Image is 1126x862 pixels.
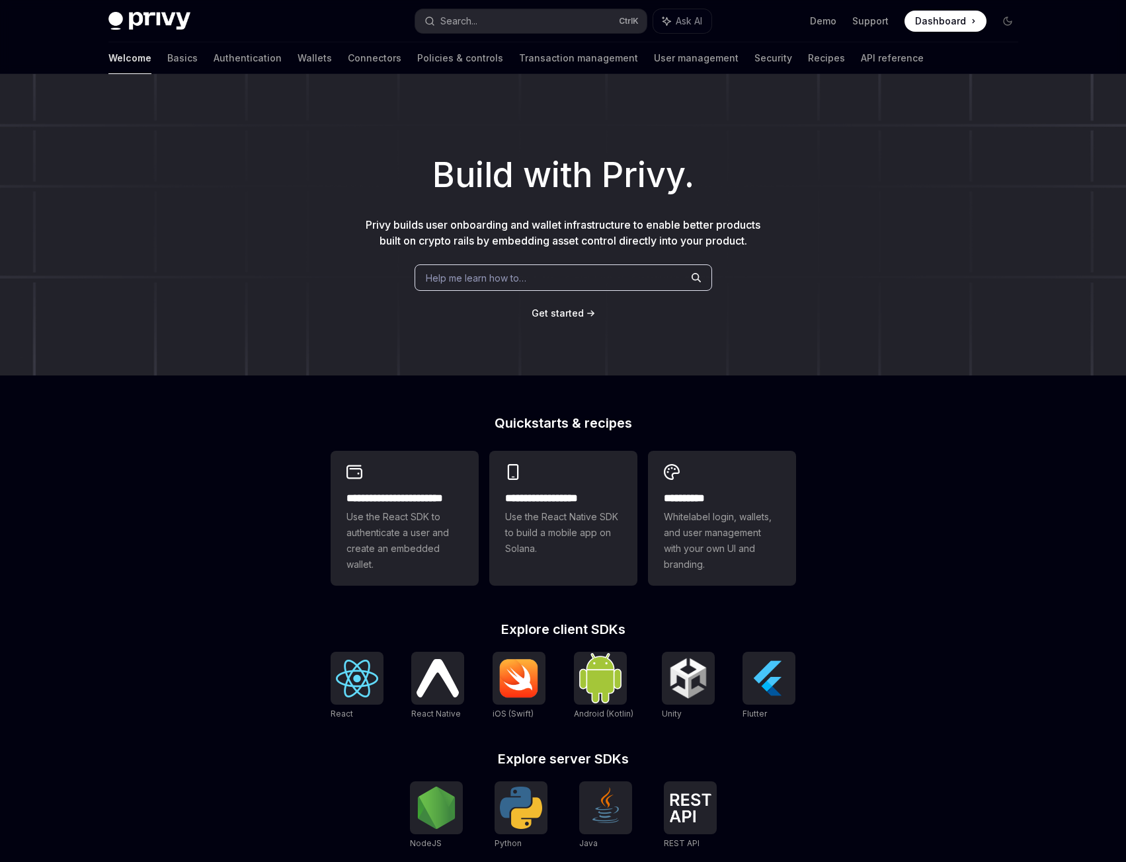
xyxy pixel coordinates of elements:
[415,9,647,33] button: Search...CtrlK
[410,838,442,848] span: NodeJS
[440,13,477,29] div: Search...
[108,42,151,74] a: Welcome
[410,781,463,850] a: NodeJSNodeJS
[331,623,796,636] h2: Explore client SDKs
[662,652,715,721] a: UnityUnity
[579,838,598,848] span: Java
[648,451,796,586] a: **** *****Whitelabel login, wallets, and user management with your own UI and branding.
[905,11,986,32] a: Dashboard
[584,787,627,829] img: Java
[167,42,198,74] a: Basics
[498,658,540,698] img: iOS (Swift)
[664,509,780,572] span: Whitelabel login, wallets, and user management with your own UI and branding.
[346,509,463,572] span: Use the React SDK to authenticate a user and create an embedded wallet.
[810,15,836,28] a: Demo
[495,781,547,850] a: PythonPython
[915,15,966,28] span: Dashboard
[997,11,1018,32] button: Toggle dark mode
[415,787,458,829] img: NodeJS
[861,42,924,74] a: API reference
[619,16,639,26] span: Ctrl K
[743,652,795,721] a: FlutterFlutter
[574,709,633,719] span: Android (Kotlin)
[417,659,459,697] img: React Native
[852,15,889,28] a: Support
[579,781,632,850] a: JavaJava
[214,42,282,74] a: Authentication
[331,709,353,719] span: React
[489,451,637,586] a: **** **** **** ***Use the React Native SDK to build a mobile app on Solana.
[411,652,464,721] a: React NativeReact Native
[411,709,461,719] span: React Native
[426,271,526,285] span: Help me learn how to…
[331,416,796,430] h2: Quickstarts & recipes
[493,709,534,719] span: iOS (Swift)
[664,838,700,848] span: REST API
[500,787,542,829] img: Python
[495,838,522,848] span: Python
[519,42,638,74] a: Transaction management
[331,752,796,765] h2: Explore server SDKs
[108,12,190,30] img: dark logo
[676,15,702,28] span: Ask AI
[743,709,767,719] span: Flutter
[654,42,739,74] a: User management
[532,307,584,319] span: Get started
[366,218,760,247] span: Privy builds user onboarding and wallet infrastructure to enable better products built on crypto ...
[505,509,622,557] span: Use the React Native SDK to build a mobile app on Solana.
[493,652,545,721] a: iOS (Swift)iOS (Swift)
[21,149,1105,201] h1: Build with Privy.
[417,42,503,74] a: Policies & controls
[579,653,622,703] img: Android (Kotlin)
[667,657,709,699] img: Unity
[532,307,584,320] a: Get started
[662,709,682,719] span: Unity
[653,9,711,33] button: Ask AI
[664,781,717,850] a: REST APIREST API
[298,42,332,74] a: Wallets
[754,42,792,74] a: Security
[808,42,845,74] a: Recipes
[748,657,790,699] img: Flutter
[336,660,378,697] img: React
[348,42,401,74] a: Connectors
[331,652,383,721] a: ReactReact
[669,793,711,822] img: REST API
[574,652,633,721] a: Android (Kotlin)Android (Kotlin)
